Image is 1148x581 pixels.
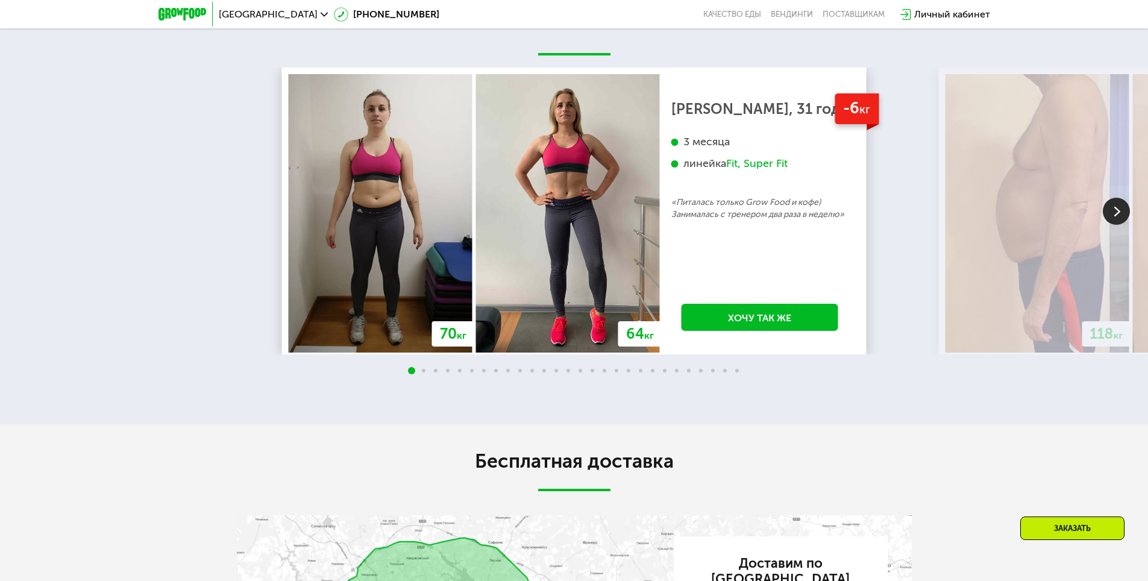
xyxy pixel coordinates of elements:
[703,10,761,19] a: Качество еды
[1114,330,1123,341] span: кг
[671,157,848,171] div: линейка
[618,321,662,347] div: 64
[859,102,870,116] span: кг
[1103,198,1130,225] img: Slide right
[682,304,838,331] a: Хочу так же
[457,330,466,341] span: кг
[671,196,848,221] p: «Питалась только Grow Food и кофе) Занималась с тренером два раза в неделю»
[334,7,439,22] a: [PHONE_NUMBER]
[823,10,885,19] div: поставщикам
[835,93,879,124] div: -6
[671,103,848,115] div: [PERSON_NAME], 31 год
[671,135,848,149] div: 3 месяца
[432,321,474,347] div: 70
[644,330,654,341] span: кг
[726,157,788,171] div: Fit, Super Fit
[914,7,990,22] div: Личный кабинет
[237,449,912,473] h2: Бесплатная доставка
[1020,517,1124,540] div: Заказать
[1082,321,1131,347] div: 118
[219,10,318,19] span: [GEOGRAPHIC_DATA]
[771,10,813,19] a: Вендинги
